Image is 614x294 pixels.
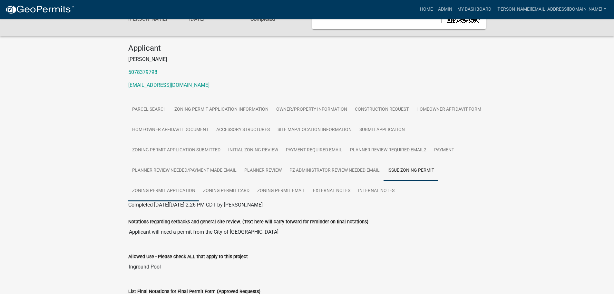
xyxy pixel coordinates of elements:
a: Construction Request [351,99,413,120]
a: PZ Administrator Review Needed Email [286,160,384,181]
a: Initial Zoning Review [224,140,282,161]
a: Planner Review Needed/Payment Made Email [128,160,240,181]
a: Zoning Permit Application Information [171,99,272,120]
a: Submit Application [356,120,409,140]
a: External Notes [309,181,354,201]
a: Planner Review [240,160,286,181]
h6: [DATE] [189,16,241,22]
label: Notations regarding setbacks and general site review. (Text here will carry forward for reminder ... [128,220,368,224]
a: Issue Zoning Permit [384,160,438,181]
a: Parcel search [128,99,171,120]
a: Zoning Permit Card [199,181,253,201]
a: [EMAIL_ADDRESS][DOMAIN_NAME] [128,82,210,88]
span: Completed [DATE][DATE] 2:26 PM CDT by [PERSON_NAME] [128,202,263,208]
h6: [PERSON_NAME] [128,16,180,22]
a: Zoning Permit Application Submitted [128,140,224,161]
a: Payment [430,140,458,161]
a: Homeowner Affidavit Document [128,120,212,140]
a: Owner/Property Information [272,99,351,120]
a: Zoning Permit Application [128,181,199,201]
a: Internal Notes [354,181,398,201]
a: [PERSON_NAME][EMAIL_ADDRESS][DOMAIN_NAME] [494,3,609,15]
a: Homeowner Affidavit Form [413,99,485,120]
a: Admin [435,3,455,15]
label: List Final Notations for Final Permit Form (Approved Requests) [128,289,260,294]
a: Planner Review Required Email2 [346,140,430,161]
a: Zoning Permit Email [253,181,309,201]
label: Allowed Use - Please check ALL that apply to this project [128,255,248,259]
p: [PERSON_NAME] [128,56,486,63]
a: Payment Required Email [282,140,346,161]
h4: Applicant [128,44,486,53]
a: Home [417,3,435,15]
a: My Dashboard [455,3,494,15]
a: Accessory Structures [212,120,274,140]
a: Site Map/Location Information [274,120,356,140]
a: 5078379798 [128,69,157,75]
strong: Completed [250,16,275,22]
